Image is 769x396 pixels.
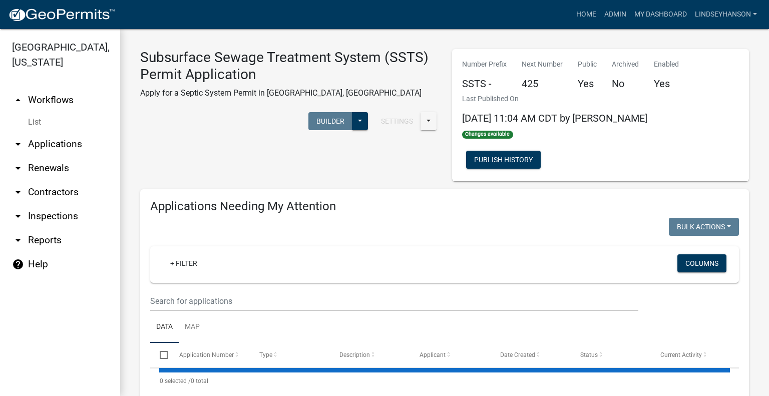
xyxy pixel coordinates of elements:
[677,254,726,272] button: Columns
[660,351,702,358] span: Current Activity
[339,351,370,358] span: Description
[12,210,24,222] i: arrow_drop_down
[12,162,24,174] i: arrow_drop_down
[12,186,24,198] i: arrow_drop_down
[373,112,421,130] button: Settings
[466,157,541,165] wm-modal-confirm: Workflow Publish History
[578,78,597,90] h5: Yes
[169,343,249,367] datatable-header-cell: Application Number
[259,351,272,358] span: Type
[140,87,437,99] p: Apply for a Septic System Permit in [GEOGRAPHIC_DATA], [GEOGRAPHIC_DATA]
[150,199,739,214] h4: Applications Needing My Attention
[179,311,206,343] a: Map
[630,5,691,24] a: My Dashboard
[466,151,541,169] button: Publish History
[12,258,24,270] i: help
[691,5,761,24] a: Lindseyhanson
[140,49,437,83] h3: Subsurface Sewage Treatment System (SSTS) Permit Application
[654,78,679,90] h5: Yes
[308,112,352,130] button: Builder
[669,218,739,236] button: Bulk Actions
[12,234,24,246] i: arrow_drop_down
[462,94,647,104] p: Last Published On
[179,351,234,358] span: Application Number
[12,138,24,150] i: arrow_drop_down
[571,343,651,367] datatable-header-cell: Status
[150,291,638,311] input: Search for applications
[654,59,679,70] p: Enabled
[522,78,563,90] h5: 425
[150,343,169,367] datatable-header-cell: Select
[162,254,205,272] a: + Filter
[490,343,570,367] datatable-header-cell: Date Created
[522,59,563,70] p: Next Number
[150,368,739,393] div: 0 total
[250,343,330,367] datatable-header-cell: Type
[600,5,630,24] a: Admin
[500,351,535,358] span: Date Created
[160,377,191,384] span: 0 selected /
[462,59,507,70] p: Number Prefix
[580,351,598,358] span: Status
[612,78,639,90] h5: No
[12,94,24,106] i: arrow_drop_up
[330,343,410,367] datatable-header-cell: Description
[578,59,597,70] p: Public
[410,343,490,367] datatable-header-cell: Applicant
[462,112,647,124] span: [DATE] 11:04 AM CDT by [PERSON_NAME]
[651,343,731,367] datatable-header-cell: Current Activity
[612,59,639,70] p: Archived
[572,5,600,24] a: Home
[462,78,507,90] h5: SSTS -
[420,351,446,358] span: Applicant
[462,131,513,139] span: Changes available
[150,311,179,343] a: Data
